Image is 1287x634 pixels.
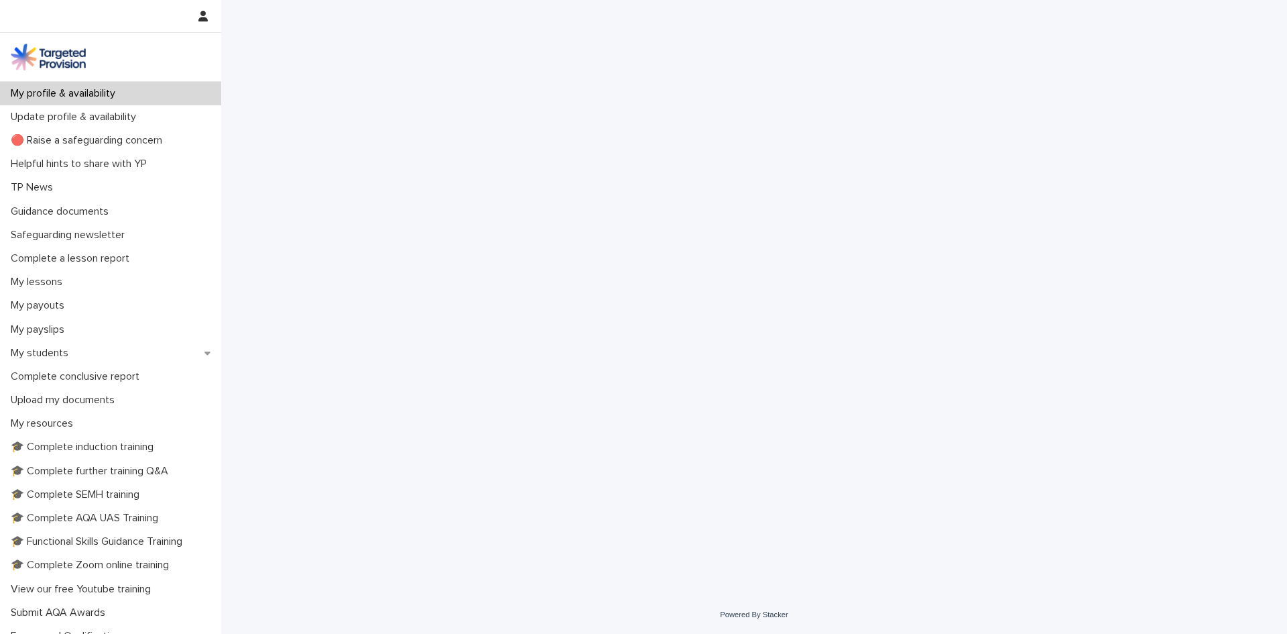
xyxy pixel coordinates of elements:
[5,441,164,454] p: 🎓 Complete induction training
[5,370,150,383] p: Complete conclusive report
[5,583,162,596] p: View our free Youtube training
[5,347,79,360] p: My students
[5,158,158,170] p: Helpful hints to share with YP
[5,134,173,147] p: 🔴 Raise a safeguarding concern
[5,299,75,312] p: My payouts
[5,417,84,430] p: My resources
[5,229,135,242] p: Safeguarding newsletter
[5,559,180,572] p: 🎓 Complete Zoom online training
[5,111,147,123] p: Update profile & availability
[5,488,150,501] p: 🎓 Complete SEMH training
[5,181,64,194] p: TP News
[5,394,125,407] p: Upload my documents
[5,323,75,336] p: My payslips
[5,606,116,619] p: Submit AQA Awards
[720,611,788,619] a: Powered By Stacker
[11,44,86,70] img: M5nRWzHhSzIhMunXDL62
[5,512,169,525] p: 🎓 Complete AQA UAS Training
[5,252,140,265] p: Complete a lesson report
[5,205,119,218] p: Guidance documents
[5,465,179,478] p: 🎓 Complete further training Q&A
[5,87,126,100] p: My profile & availability
[5,276,73,288] p: My lessons
[5,535,193,548] p: 🎓 Functional Skills Guidance Training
